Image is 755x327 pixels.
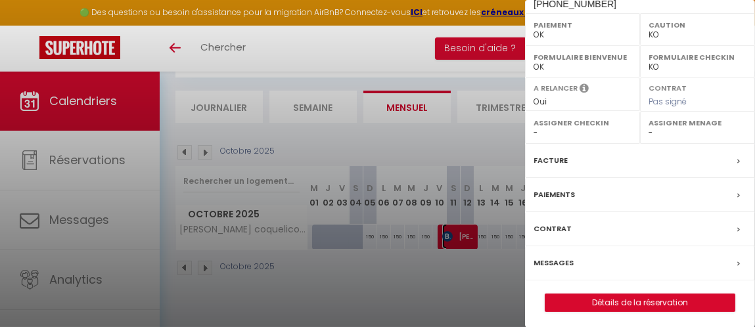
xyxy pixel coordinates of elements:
[534,188,575,202] label: Paiements
[545,294,735,312] button: Détails de la réservation
[649,83,687,91] label: Contrat
[534,256,574,270] label: Messages
[649,51,746,64] label: Formulaire Checkin
[534,116,631,129] label: Assigner Checkin
[534,154,568,167] label: Facture
[580,83,589,97] i: Sélectionner OUI si vous souhaiter envoyer les séquences de messages post-checkout
[649,18,746,32] label: Caution
[545,294,735,311] a: Détails de la réservation
[11,5,50,45] button: Ouvrir le widget de chat LiveChat
[534,222,572,236] label: Contrat
[649,116,746,129] label: Assigner Menage
[534,83,578,94] label: A relancer
[534,18,631,32] label: Paiement
[649,96,687,107] span: Pas signé
[534,51,631,64] label: Formulaire Bienvenue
